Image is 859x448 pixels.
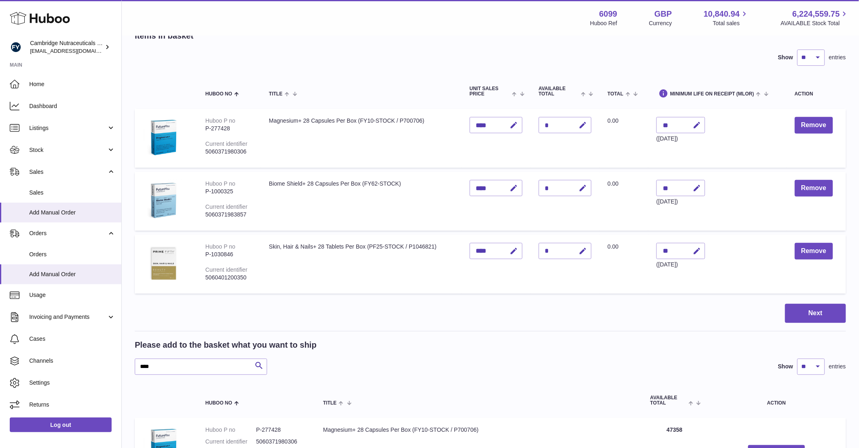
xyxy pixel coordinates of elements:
[29,80,115,88] span: Home
[29,379,115,387] span: Settings
[205,251,253,258] div: P-1030846
[205,125,253,132] div: P-277428
[608,243,619,250] span: 0.00
[654,9,672,19] strong: GBP
[205,188,253,195] div: P-1000325
[205,400,232,406] span: Huboo no
[29,291,115,299] span: Usage
[608,117,619,124] span: 0.00
[608,180,619,187] span: 0.00
[205,426,256,434] dt: Huboo P no
[829,363,846,370] span: entries
[323,400,337,406] span: Title
[205,243,235,250] div: Huboo P no
[649,19,672,27] div: Currency
[795,243,833,260] button: Remove
[29,146,107,154] span: Stock
[143,117,183,158] img: Magnesium+ 28 Capsules Per Box (FY10-STOCK / P700706)
[778,363,793,370] label: Show
[205,211,253,219] div: 5060371983857
[30,48,119,54] span: [EMAIL_ADDRESS][DOMAIN_NAME]
[205,148,253,156] div: 5060371980306
[778,54,793,61] label: Show
[29,357,115,365] span: Channels
[10,418,112,432] a: Log out
[135,340,317,351] h2: Please add to the basket what you want to ship
[205,438,256,446] dt: Current identifier
[29,209,115,216] span: Add Manual Order
[829,54,846,61] span: entries
[261,109,462,168] td: Magnesium+ 28 Capsules Per Box (FY10-STOCK / P700706)
[795,180,833,197] button: Remove
[704,9,749,27] a: 10,840.94 Total sales
[269,91,283,97] span: Title
[650,395,686,406] span: AVAILABLE Total
[656,261,705,268] div: ([DATE])
[792,9,840,19] span: 6,224,559.75
[608,91,624,97] span: Total
[29,271,115,278] span: Add Manual Order
[10,41,22,53] img: huboo@camnutra.com
[205,274,253,281] div: 5060401200350
[470,86,510,97] span: Unit Sales Price
[205,141,248,147] div: Current identifier
[261,172,462,231] td: Biome Shield+ 28 Capsules Per Box (FY62-STOCK)
[29,229,107,237] span: Orders
[599,9,617,19] strong: 6099
[205,180,235,187] div: Huboo P no
[785,304,846,323] button: Next
[29,189,115,197] span: Sales
[781,9,849,27] a: 6,224,559.75 AVAILABLE Stock Total
[795,117,833,134] button: Remove
[29,251,115,258] span: Orders
[707,387,846,414] th: Action
[795,91,838,97] div: Action
[29,102,115,110] span: Dashboard
[656,198,705,206] div: ([DATE])
[205,203,248,210] div: Current identifier
[29,401,115,409] span: Returns
[143,243,183,284] img: Skin, Hair & Nails+ 28 Tablets Per Box (PF25-STOCK / P1046821)
[143,180,183,221] img: Biome Shield+ 28 Capsules Per Box (FY62-STOCK)
[256,426,307,434] dd: P-277428
[656,135,705,143] div: ([DATE])
[29,124,107,132] span: Listings
[29,335,115,343] span: Cases
[539,86,579,97] span: AVAILABLE Total
[590,19,617,27] div: Huboo Ref
[670,91,754,97] span: Minimum Life On Receipt (MLOR)
[781,19,849,27] span: AVAILABLE Stock Total
[713,19,749,27] span: Total sales
[205,91,232,97] span: Huboo no
[135,30,194,41] h2: Items in basket
[30,39,103,55] div: Cambridge Nutraceuticals Ltd
[29,168,107,176] span: Sales
[256,438,307,446] dd: 5060371980306
[29,313,107,321] span: Invoicing and Payments
[205,117,235,124] div: Huboo P no
[261,235,462,294] td: Skin, Hair & Nails+ 28 Tablets Per Box (PF25-STOCK / P1046821)
[704,9,740,19] span: 10,840.94
[205,266,248,273] div: Current identifier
